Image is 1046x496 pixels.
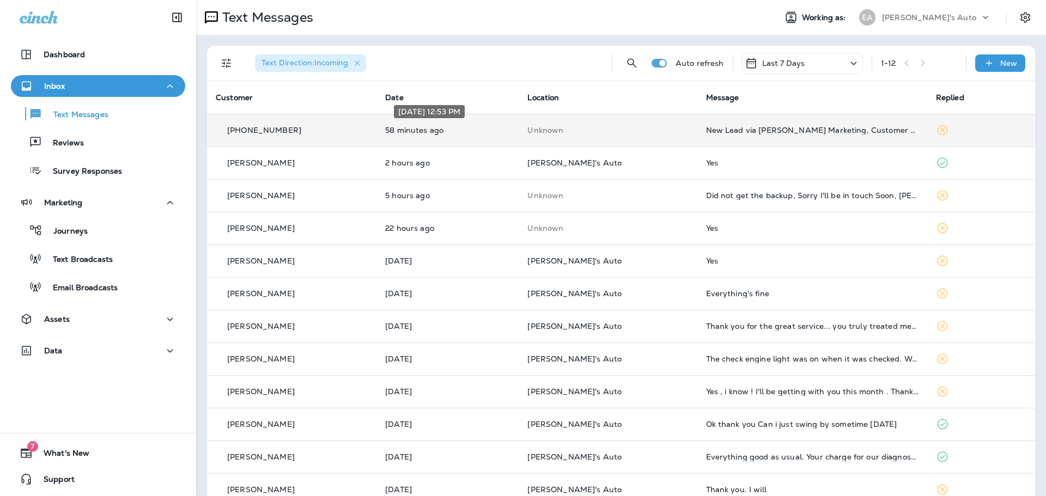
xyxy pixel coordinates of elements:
[216,93,253,102] span: Customer
[1015,8,1035,27] button: Settings
[385,387,510,396] p: Oct 1, 2025 02:54 PM
[385,452,510,461] p: Oct 1, 2025 01:18 PM
[42,226,88,237] p: Journeys
[42,283,118,293] p: Email Broadcasts
[621,52,643,74] button: Search Messages
[218,9,313,26] p: Text Messages
[385,224,510,232] p: Oct 5, 2025 03:41 PM
[527,387,622,396] span: [PERSON_NAME]'s Auto
[42,167,122,177] p: Survey Responses
[33,475,75,488] span: Support
[385,191,510,200] p: Oct 6, 2025 08:44 AM
[227,224,295,232] p: [PERSON_NAME]
[706,452,919,461] div: Everything good as usual. Your charge for our diagnostic service was very reasonable-can't thank ...
[706,485,919,494] div: Thank you. I will
[706,387,919,396] div: Yes , i know ! I'll be getting with you this month . Thank's
[706,224,919,232] div: Yes
[11,275,185,298] button: Email Broadcasts
[44,315,70,323] p: Assets
[42,138,84,149] p: Reviews
[11,442,185,464] button: 7What's New
[44,82,65,90] p: Inbox
[527,354,622,364] span: [PERSON_NAME]'s Auto
[42,110,108,120] p: Text Messages
[706,158,919,167] div: Yes
[527,256,622,266] span: [PERSON_NAME]'s Auto
[261,58,348,68] span: Text Direction : Incoming
[227,354,295,363] p: [PERSON_NAME]
[227,452,295,461] p: [PERSON_NAME]
[706,354,919,363] div: The check engine light was on when it was checked. We were told there was no reason for it to be ...
[762,59,805,68] p: Last 7 Days
[44,198,82,207] p: Marketing
[11,75,185,97] button: Inbox
[527,419,622,429] span: [PERSON_NAME]'s Auto
[11,468,185,490] button: Support
[11,159,185,182] button: Survey Responses
[11,340,185,362] button: Data
[227,387,295,396] p: [PERSON_NAME]
[527,158,622,168] span: [PERSON_NAME]'s Auto
[706,420,919,428] div: Ok thank you Can i just swing by sometime tomorrow
[676,59,724,68] p: Auto refresh
[385,93,404,102] span: Date
[385,126,510,134] p: Oct 6, 2025 12:53 PM
[11,44,185,65] button: Dashboard
[27,441,38,452] span: 7
[881,59,896,68] div: 1 - 12
[527,126,688,134] p: This customer does not have a last location and the phone number they messaged is not assigned to...
[802,13,848,22] span: Working as:
[706,191,919,200] div: Did not get the backup, Sorry I'll be in touch Soon, Dan Szymanski.
[394,105,465,118] div: [DATE] 12:53 PM
[216,52,238,74] button: Filters
[385,289,510,298] p: Oct 3, 2025 01:07 PM
[527,191,688,200] p: This customer does not have a last location and the phone number they messaged is not assigned to...
[706,93,739,102] span: Message
[227,191,295,200] p: [PERSON_NAME]
[11,219,185,242] button: Journeys
[527,289,622,298] span: [PERSON_NAME]'s Auto
[227,322,295,330] p: [PERSON_NAME]
[527,485,622,494] span: [PERSON_NAME]'s Auto
[882,13,976,22] p: [PERSON_NAME]'s Auto
[385,322,510,330] p: Oct 1, 2025 05:40 PM
[385,158,510,167] p: Oct 6, 2025 11:14 AM
[385,485,510,494] p: Sep 30, 2025 11:38 AM
[706,256,919,265] div: Yes
[227,485,295,494] p: [PERSON_NAME]
[227,289,295,298] p: [PERSON_NAME]
[42,255,113,265] p: Text Broadcasts
[1000,59,1017,68] p: New
[527,321,622,331] span: [PERSON_NAME]'s Auto
[385,354,510,363] p: Oct 1, 2025 04:53 PM
[527,224,688,232] p: This customer does not have a last location and the phone number they messaged is not assigned to...
[255,54,366,72] div: Text Direction:Incoming
[162,7,192,28] button: Collapse Sidebar
[11,192,185,213] button: Marketing
[44,346,63,355] p: Data
[859,9,875,26] div: EA
[227,158,295,167] p: [PERSON_NAME]
[385,256,510,265] p: Oct 5, 2025 11:11 AM
[227,420,295,428] p: [PERSON_NAME]
[706,126,919,134] div: New Lead via Merrick Marketing, Customer Name: George W., Contact info: Masked phone number avail...
[527,93,559,102] span: Location
[33,449,89,462] span: What's New
[11,131,185,154] button: Reviews
[706,289,919,298] div: Everything's fine
[44,50,85,59] p: Dashboard
[936,93,964,102] span: Replied
[11,102,185,125] button: Text Messages
[11,308,185,330] button: Assets
[11,247,185,270] button: Text Broadcasts
[527,452,622,462] span: [PERSON_NAME]'s Auto
[227,256,295,265] p: [PERSON_NAME]
[385,420,510,428] p: Oct 1, 2025 02:00 PM
[706,322,919,330] div: Thank you for the great service... you truly treated me well..... also please thank Kylie for her...
[227,126,301,134] p: [PHONE_NUMBER]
